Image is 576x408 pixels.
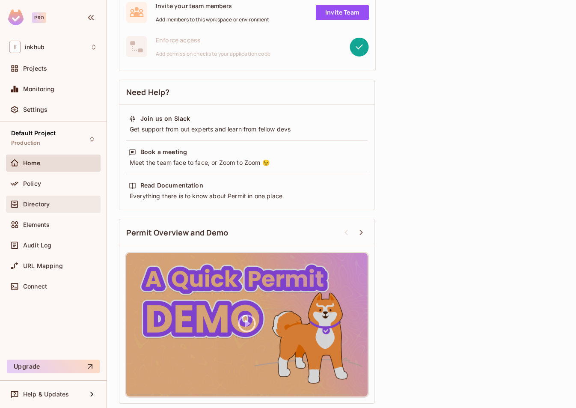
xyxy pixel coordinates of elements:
span: Projects [23,65,47,72]
span: Permit Overview and Demo [126,227,229,238]
span: Add permission checks to your application code [156,51,270,57]
span: Policy [23,180,41,187]
span: Elements [23,221,50,228]
span: Audit Log [23,242,51,249]
div: Everything there is to know about Permit in one place [129,192,365,200]
div: Meet the team face to face, or Zoom to Zoom 😉 [129,158,365,167]
div: Book a meeting [140,148,187,156]
span: Production [11,140,41,146]
a: Invite Team [316,5,369,20]
span: Enforce access [156,36,270,44]
span: Home [23,160,41,167]
span: Directory [23,201,50,208]
span: Connect [23,283,47,290]
span: Invite your team members [156,2,270,10]
div: Read Documentation [140,181,203,190]
span: Add members to this workspace or environment [156,16,270,23]
div: Pro [32,12,46,23]
span: URL Mapping [23,262,63,269]
span: Settings [23,106,48,113]
div: Join us on Slack [140,114,190,123]
span: Help & Updates [23,391,69,398]
button: Upgrade [7,360,100,373]
div: Get support from out experts and learn from fellow devs [129,125,365,134]
span: Monitoring [23,86,55,92]
span: Need Help? [126,87,170,98]
span: Workspace: inkhub [25,44,45,51]
span: Default Project [11,130,56,137]
img: SReyMgAAAABJRU5ErkJggg== [8,9,24,25]
span: I [9,41,21,53]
